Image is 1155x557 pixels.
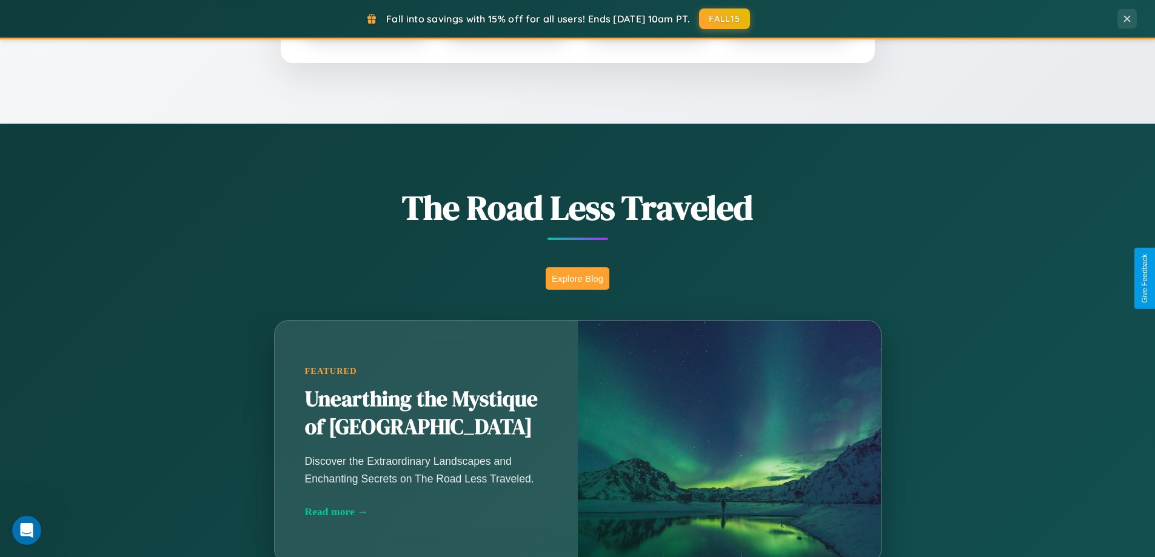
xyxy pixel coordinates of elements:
span: Fall into savings with 15% off for all users! Ends [DATE] 10am PT. [386,13,690,25]
h1: The Road Less Traveled [214,184,942,231]
p: Discover the Extraordinary Landscapes and Enchanting Secrets on The Road Less Traveled. [305,453,547,487]
button: FALL15 [699,8,750,29]
h2: Unearthing the Mystique of [GEOGRAPHIC_DATA] [305,385,547,441]
iframe: Intercom live chat [12,516,41,545]
div: Read more → [305,505,547,518]
div: Featured [305,366,547,376]
div: Give Feedback [1140,254,1149,303]
button: Explore Blog [546,267,609,290]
